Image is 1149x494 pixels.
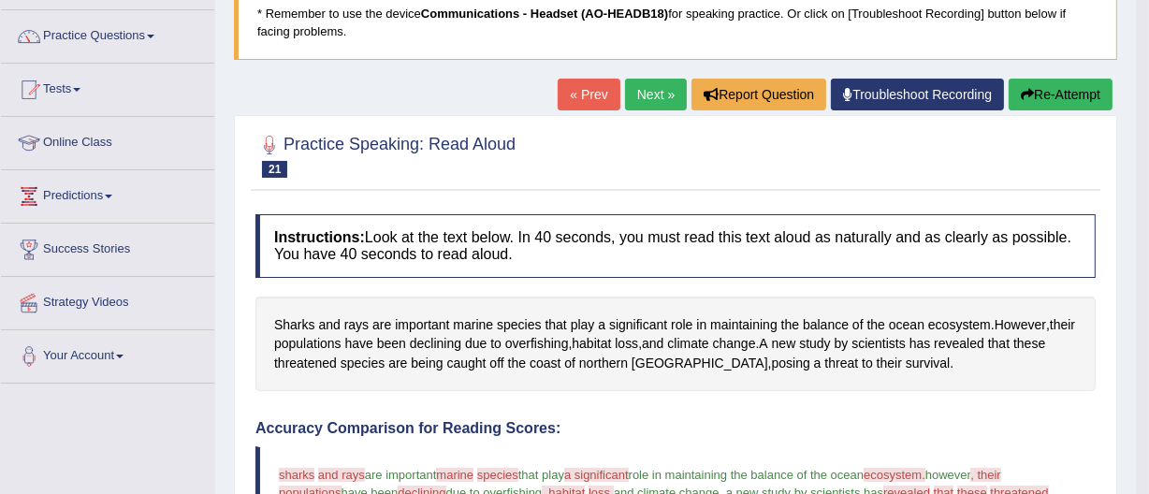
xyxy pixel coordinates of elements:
[545,315,566,335] span: Click to see word definition
[824,354,858,373] span: Click to see word definition
[255,214,1096,277] h4: Look at the text below. In 40 seconds, you must read this text aloud as naturally and as clearly ...
[341,354,385,373] span: Click to see word definition
[453,315,493,335] span: Click to see word definition
[505,334,569,354] span: Click to see word definition
[518,468,564,482] span: that play
[388,354,407,373] span: Click to see word definition
[572,334,611,354] span: Click to see word definition
[490,334,502,354] span: Click to see word definition
[928,315,991,335] span: Click to see word definition
[759,334,767,354] span: Click to see word definition
[609,315,667,335] span: Click to see word definition
[691,79,826,110] button: Report Question
[799,334,830,354] span: Click to see word definition
[274,229,365,245] b: Instructions:
[274,354,337,373] span: Click to see word definition
[629,468,865,482] span: role in maintaining the balance of the ocean
[906,354,950,373] span: Click to see word definition
[598,315,605,335] span: Click to see word definition
[925,468,970,482] span: however
[274,334,342,354] span: Click to see word definition
[446,354,486,373] span: Click to see word definition
[696,315,706,335] span: Click to see word definition
[710,315,778,335] span: Click to see word definition
[318,315,340,335] span: Click to see word definition
[970,468,1001,482] span: , their
[344,315,369,335] span: Click to see word definition
[579,354,628,373] span: Click to see word definition
[1,170,214,217] a: Predictions
[909,334,931,354] span: Click to see word definition
[642,334,663,354] span: Click to see word definition
[1,10,214,57] a: Practice Questions
[558,79,619,110] a: « Prev
[489,354,503,373] span: Click to see word definition
[372,315,391,335] span: Click to see word definition
[988,334,1010,354] span: Click to see word definition
[814,354,822,373] span: Click to see word definition
[632,354,768,373] span: Click to see word definition
[625,79,687,110] a: Next »
[772,354,810,373] span: Click to see word definition
[852,315,864,335] span: Click to see word definition
[1,277,214,324] a: Strategy Videos
[864,468,925,482] span: ecosystem.
[255,297,1096,392] div: . , , , . , .
[667,334,708,354] span: Click to see word definition
[410,334,461,354] span: Click to see word definition
[530,354,560,373] span: Click to see word definition
[772,334,796,354] span: Click to see word definition
[877,354,902,373] span: Click to see word definition
[851,334,906,354] span: Click to see word definition
[831,79,1004,110] a: Troubleshoot Recording
[934,334,984,354] span: Click to see word definition
[1009,79,1113,110] button: Re-Attempt
[318,468,365,482] span: and rays
[395,315,449,335] span: Click to see word definition
[1,117,214,164] a: Online Class
[867,315,885,335] span: Click to see word definition
[781,315,799,335] span: Click to see word definition
[889,315,924,335] span: Click to see word definition
[1013,334,1045,354] span: Click to see word definition
[571,315,595,335] span: Click to see word definition
[862,354,873,373] span: Click to see word definition
[564,468,629,482] span: a significant
[803,315,849,335] span: Click to see word definition
[421,7,668,21] b: Communications - Headset (AO-HEADB18)
[508,354,526,373] span: Click to see word definition
[477,468,518,482] span: species
[615,334,638,354] span: Click to see word definition
[465,334,487,354] span: Click to see word definition
[411,354,443,373] span: Click to see word definition
[835,334,849,354] span: Click to see word definition
[255,131,516,178] h2: Practice Speaking: Read Aloud
[995,315,1046,335] span: Click to see word definition
[1,64,214,110] a: Tests
[377,334,406,354] span: Click to see word definition
[262,161,287,178] span: 21
[1050,315,1075,335] span: Click to see word definition
[497,315,541,335] span: Click to see word definition
[345,334,373,354] span: Click to see word definition
[279,468,314,482] span: sharks
[564,354,575,373] span: Click to see word definition
[255,420,1096,437] h4: Accuracy Comparison for Reading Scores:
[713,334,756,354] span: Click to see word definition
[1,330,214,377] a: Your Account
[274,315,315,335] span: Click to see word definition
[1,224,214,270] a: Success Stories
[365,468,437,482] span: are important
[436,468,473,482] span: marine
[671,315,692,335] span: Click to see word definition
